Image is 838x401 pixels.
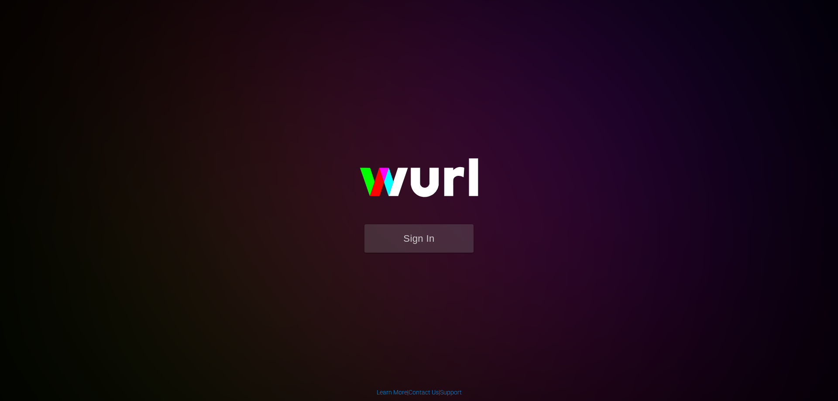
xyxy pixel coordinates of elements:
div: | | [377,388,462,397]
img: wurl-logo-on-black-223613ac3d8ba8fe6dc639794a292ebdb59501304c7dfd60c99c58986ef67473.svg [332,140,506,224]
button: Sign In [364,224,474,253]
a: Contact Us [409,389,439,396]
a: Learn More [377,389,407,396]
a: Support [440,389,462,396]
